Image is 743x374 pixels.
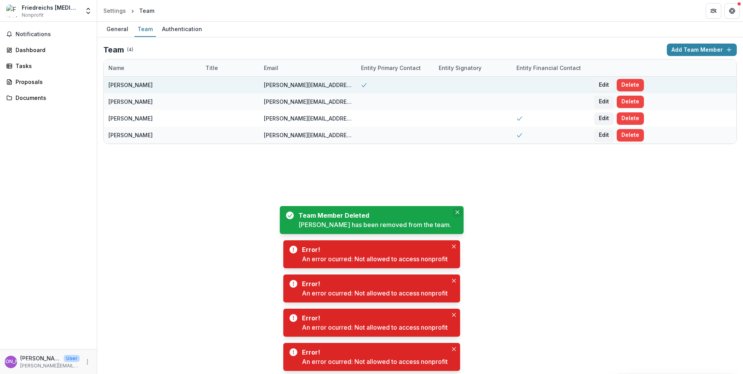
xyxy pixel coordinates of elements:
[512,59,590,76] div: Entity Financial Contact
[298,211,448,220] div: Team Member Deleted
[16,62,87,70] div: Tasks
[103,23,131,35] div: General
[259,59,356,76] div: Email
[453,208,462,217] button: Close
[617,96,644,108] button: Delete
[449,242,459,251] button: Close
[3,75,94,88] a: Proposals
[617,79,644,91] button: Delete
[83,357,92,367] button: More
[201,64,223,72] div: Title
[264,114,352,122] div: [PERSON_NAME][EMAIL_ADDRESS][DOMAIN_NAME]
[134,23,156,35] div: Team
[16,78,87,86] div: Proposals
[104,59,201,76] div: Name
[594,129,614,142] button: Edit
[159,22,205,37] a: Authentication
[83,3,94,19] button: Open entity switcher
[3,91,94,104] a: Documents
[100,5,129,16] a: Settings
[264,81,352,89] div: [PERSON_NAME][EMAIL_ADDRESS][PERSON_NAME][DOMAIN_NAME]
[356,59,434,76] div: Entity Primary Contact
[667,44,737,56] button: Add Team Member
[3,44,94,56] a: Dashboard
[302,279,445,288] div: Error!
[16,46,87,54] div: Dashboard
[302,288,448,298] div: An error ocurred: Not allowed to access nonprofit
[449,276,459,285] button: Close
[108,98,153,106] div: [PERSON_NAME]
[298,220,451,229] div: [PERSON_NAME] has been removed from the team.
[64,355,80,362] p: User
[259,64,283,72] div: Email
[302,313,445,323] div: Error!
[3,28,94,40] button: Notifications
[706,3,721,19] button: Partners
[434,59,512,76] div: Entity Signatory
[512,64,586,72] div: Entity Financial Contact
[449,310,459,320] button: Close
[127,46,133,53] p: ( 4 )
[594,112,614,125] button: Edit
[103,7,126,15] div: Settings
[302,357,448,366] div: An error ocurred: Not allowed to access nonprofit
[434,64,486,72] div: Entity Signatory
[139,7,154,15] div: Team
[201,59,259,76] div: Title
[22,12,44,19] span: Nonprofit
[617,112,644,125] button: Delete
[302,254,448,264] div: An error ocurred: Not allowed to access nonprofit
[103,45,124,54] h2: Team
[594,79,614,91] button: Edit
[100,5,157,16] nav: breadcrumb
[108,81,153,89] div: [PERSON_NAME]
[6,5,19,17] img: Friedreichs Ataxia Research Alliance
[16,31,91,38] span: Notifications
[108,114,153,122] div: [PERSON_NAME]
[617,129,644,142] button: Delete
[594,96,614,108] button: Edit
[16,94,87,102] div: Documents
[20,354,61,362] p: [PERSON_NAME]
[159,23,205,35] div: Authentication
[264,98,352,106] div: [PERSON_NAME][EMAIL_ADDRESS][PERSON_NAME][DOMAIN_NAME]
[302,323,448,332] div: An error ocurred: Not allowed to access nonprofit
[264,131,352,139] div: [PERSON_NAME][EMAIL_ADDRESS][PERSON_NAME][DOMAIN_NAME]
[449,344,459,354] button: Close
[356,64,426,72] div: Entity Primary Contact
[3,59,94,72] a: Tasks
[134,22,156,37] a: Team
[103,22,131,37] a: General
[108,131,153,139] div: [PERSON_NAME]
[302,245,445,254] div: Error!
[20,362,80,369] p: [PERSON_NAME][EMAIL_ADDRESS][PERSON_NAME][DOMAIN_NAME]
[104,64,129,72] div: Name
[724,3,740,19] button: Get Help
[302,348,445,357] div: Error!
[22,3,80,12] div: Friedreichs [MEDICAL_DATA] Research Alliance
